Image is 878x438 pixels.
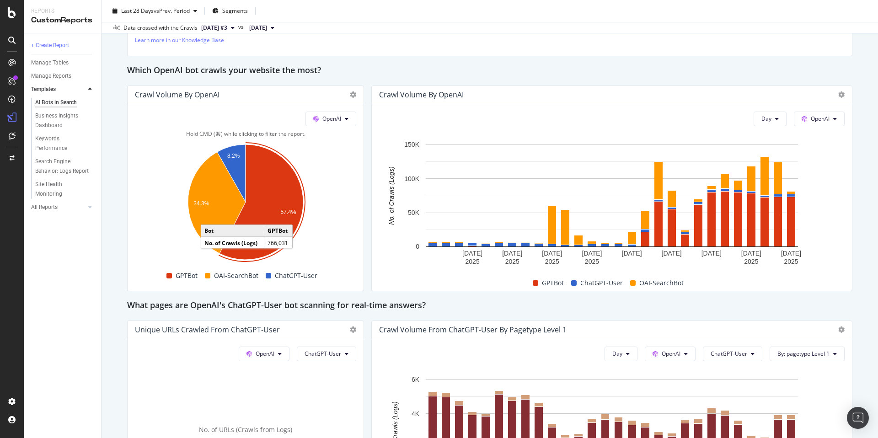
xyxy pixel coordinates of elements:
[784,258,798,265] text: 2025
[605,347,637,361] button: Day
[404,175,419,182] text: 100K
[582,250,602,257] text: [DATE]
[31,58,69,68] div: Manage Tables
[127,299,852,313] div: What pages are OpenAI's ChatGPT-User bot scanning for real-time answers?
[31,203,58,212] div: All Reports
[379,140,845,268] svg: A chart.
[214,270,258,281] span: OAI-SearchBot
[127,85,364,291] div: Crawl Volume by OpenAIOpenAIHold CMD (⌘) while clicking to filter the report.A chart.BotGPTBotNo....
[703,347,762,361] button: ChatGPT-User
[794,112,845,126] button: OpenAI
[412,410,420,417] text: 4K
[754,112,787,126] button: Day
[744,258,758,265] text: 2025
[645,347,696,361] button: OpenAI
[35,180,86,199] div: Site Health Monitoring
[109,4,201,18] button: Last 28 DaysvsPrev. Period
[35,157,89,176] div: Search Engine Behavior: Logs Report
[35,134,95,153] a: Keywords Performance
[35,157,95,176] a: Search Engine Behavior: Logs Report
[542,250,562,257] text: [DATE]
[31,41,95,50] a: + Create Report
[31,71,71,81] div: Manage Reports
[297,347,356,361] button: ChatGPT-User
[35,98,95,107] a: AI Bots in Search
[35,111,88,130] div: Business Insights Dashboard
[379,90,464,99] div: Crawl Volume by OpenAI
[31,85,56,94] div: Templates
[246,22,278,33] button: [DATE]
[31,71,95,81] a: Manage Reports
[135,140,356,268] svg: A chart.
[412,376,420,383] text: 6K
[127,64,321,78] h2: Which OpenAI bot crawls your website the most?
[256,350,274,358] span: OpenAI
[199,425,292,434] span: No. of URLs (Crawls from Logs)
[198,22,238,33] button: [DATE] #3
[741,250,761,257] text: [DATE]
[612,350,622,358] span: Day
[811,115,830,123] span: OpenAI
[777,350,830,358] span: By: pagetype Level 1
[135,130,356,138] div: Hold CMD (⌘) while clicking to filter the report.
[135,36,224,44] a: Learn more in our Knowledge Base
[280,209,296,215] text: 57.4%
[404,141,419,148] text: 150K
[275,270,317,281] span: ChatGPT-User
[639,278,684,288] span: OAI-SearchBot
[193,200,209,206] text: 34.3%
[154,7,190,15] span: vs Prev. Period
[222,7,248,15] span: Segments
[505,258,519,265] text: 2025
[305,112,356,126] button: OpenAI
[249,24,267,32] span: 2025 Sep. 6th
[123,24,198,32] div: Data crossed with the Crawls
[662,350,680,358] span: OpenAI
[770,347,845,361] button: By: pagetype Level 1
[127,64,852,78] div: Which OpenAI bot crawls your website the most?
[135,325,280,334] div: Unique URLs Crawled from ChatGPT-User
[35,98,77,107] div: AI Bots in Search
[502,250,522,257] text: [DATE]
[121,7,154,15] span: Last 28 Days
[227,153,240,159] text: 8.2%
[31,15,94,26] div: CustomReports
[580,278,623,288] span: ChatGPT-User
[542,278,564,288] span: GPTBot
[466,258,480,265] text: 2025
[127,299,426,313] h2: What pages are OpenAI's ChatGPT-User bot scanning for real-time answers?
[31,7,94,15] div: Reports
[35,111,95,130] a: Business Insights Dashboard
[701,250,722,257] text: [DATE]
[201,24,227,32] span: 2025 Oct. 9th #3
[176,270,198,281] span: GPTBot
[31,85,86,94] a: Templates
[388,166,395,225] text: No. of Crawls (Logs)
[662,250,682,257] text: [DATE]
[305,350,341,358] span: ChatGPT-User
[135,90,219,99] div: Crawl Volume by OpenAI
[781,250,801,257] text: [DATE]
[209,4,252,18] button: Segments
[408,209,420,216] text: 50K
[545,258,559,265] text: 2025
[761,115,771,123] span: Day
[585,258,599,265] text: 2025
[35,134,86,153] div: Keywords Performance
[622,250,642,257] text: [DATE]
[371,85,852,291] div: Crawl Volume by OpenAIDayOpenAIA chart.GPTBotChatGPT-UserOAI-SearchBot
[847,407,869,429] div: Open Intercom Messenger
[711,350,747,358] span: ChatGPT-User
[379,325,567,334] div: Crawl Volume from ChatGPT-User by pagetype Level 1
[462,250,482,257] text: [DATE]
[31,58,95,68] a: Manage Tables
[322,115,341,123] span: OpenAI
[31,41,69,50] div: + Create Report
[35,180,95,199] a: Site Health Monitoring
[238,23,246,31] span: vs
[416,243,419,250] text: 0
[31,203,86,212] a: All Reports
[239,347,289,361] button: OpenAI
